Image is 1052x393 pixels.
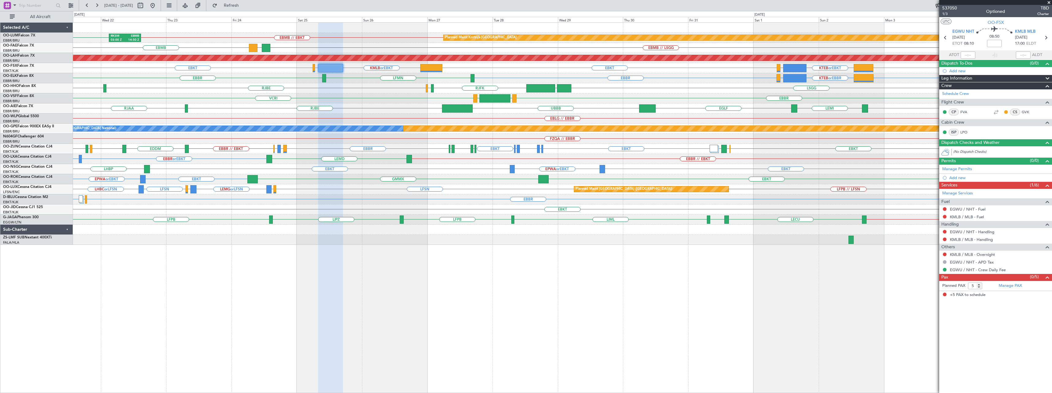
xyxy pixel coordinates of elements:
[166,17,231,22] div: Thu 23
[952,41,962,47] span: ETOT
[493,17,558,22] div: Tue 28
[209,1,246,10] button: Refresh
[949,52,959,58] span: ATOT
[101,17,166,22] div: Wed 22
[3,34,35,37] a: OO-LUMFalcon 7X
[1010,109,1020,115] div: CS
[3,125,17,128] span: OO-GPE
[941,274,948,281] span: Pax
[942,11,957,17] span: 1/3
[3,175,52,179] a: OO-ROKCessna Citation CJ4
[3,190,20,194] a: LFSN/ENC
[950,214,984,219] a: KMLB / MLB - Fuel
[3,64,34,68] a: OO-FSXFalcon 7X
[950,252,995,257] a: KMLB / MLB - Overnight
[1037,11,1049,17] span: Charter
[3,119,20,124] a: EBBR/BRU
[3,145,52,148] a: OO-ZUNCessna Citation CJ4
[3,210,18,215] a: EBKT/KJK
[3,185,51,189] a: OO-LUXCessna Citation CJ4
[623,17,688,22] div: Thu 30
[111,34,125,38] div: RKSM
[3,215,39,219] a: G-JAGAPhenom 300
[427,17,493,22] div: Mon 27
[3,84,19,88] span: OO-HHO
[3,165,52,169] a: OO-NSGCessna Citation CJ4
[3,135,44,138] a: N604GFChallenger 604
[754,12,765,17] div: [DATE]
[819,17,884,22] div: Sun 2
[999,283,1022,289] a: Manage PAX
[941,75,972,82] span: Leg Information
[3,79,20,83] a: EBBR/BRU
[445,33,516,42] div: Planned Maint Kortrijk-[GEOGRAPHIC_DATA]
[988,19,1004,26] span: OO-FSX
[111,38,125,42] div: 03:00 Z
[3,34,18,37] span: OO-LUM
[3,54,18,58] span: OO-LAH
[3,175,18,179] span: OO-ROK
[3,155,51,159] a: OO-LXACessna Citation CJ4
[3,94,34,98] a: OO-VSFFalcon 8X
[989,34,999,40] span: 08:50
[950,267,1006,272] a: EGWU / NHT - Crew Daily Fee
[3,99,20,103] a: EBBR/BRU
[942,91,969,97] a: Schedule Crew
[3,135,17,138] span: N604GF
[1015,35,1027,41] span: [DATE]
[1030,274,1039,280] span: (0/5)
[3,200,18,204] a: EBKT/KJK
[19,1,54,10] input: Trip Number
[3,94,17,98] span: OO-VSF
[3,125,54,128] a: OO-GPEFalcon 900EX EASy II
[941,158,956,165] span: Permits
[3,195,15,199] span: D-IBLU
[1030,60,1039,66] span: (0/0)
[3,109,20,114] a: EBBR/BRU
[753,17,819,22] div: Sat 1
[3,149,18,154] a: EBKT/KJK
[941,19,951,24] button: UTC
[3,89,20,93] a: EBBR/BRU
[942,166,972,172] a: Manage Permits
[1026,41,1036,47] span: ELDT
[3,220,21,225] a: EGGW/LTN
[1022,109,1035,115] a: GVK
[941,139,1000,146] span: Dispatch Checks and Weather
[104,3,133,8] span: [DATE] - [DATE]
[941,198,950,205] span: Fuel
[1030,157,1039,164] span: (0/0)
[297,17,362,22] div: Sat 25
[3,58,20,63] a: EBBR/BRU
[950,260,994,265] a: EGWU / NHT - APD Tax
[3,159,18,164] a: EBKT/KJK
[3,236,52,239] a: ZS-LMF SUBNextant 400XTi
[16,15,65,19] span: All Aircraft
[941,99,964,106] span: Flight Crew
[941,244,955,251] span: Others
[1037,5,1049,11] span: TBD
[942,190,973,196] a: Manage Services
[949,129,959,136] div: ISP
[960,109,974,115] a: FVA
[219,3,244,8] span: Refresh
[953,149,1052,156] div: (No Dispatch Checks)
[3,38,20,43] a: EBBR/BRU
[3,170,18,174] a: EBKT/KJK
[3,139,20,144] a: EBBR/BRU
[3,205,16,209] span: OO-JID
[884,17,949,22] div: Mon 3
[949,68,1049,73] div: Add new
[362,17,427,22] div: Sun 26
[1030,182,1039,188] span: (1/6)
[950,292,985,298] span: +5 PAX to schedule
[952,29,974,35] span: EGWU NHT
[7,12,67,22] button: All Aircraft
[3,129,20,134] a: EBBR/BRU
[3,205,43,209] a: OO-JIDCessna CJ1 525
[3,114,39,118] a: OO-WLPGlobal 5500
[125,34,139,38] div: EBMB
[3,165,18,169] span: OO-NSG
[950,237,993,242] a: KMLB / MLB - Handling
[3,236,25,239] span: ZS-LMF SUB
